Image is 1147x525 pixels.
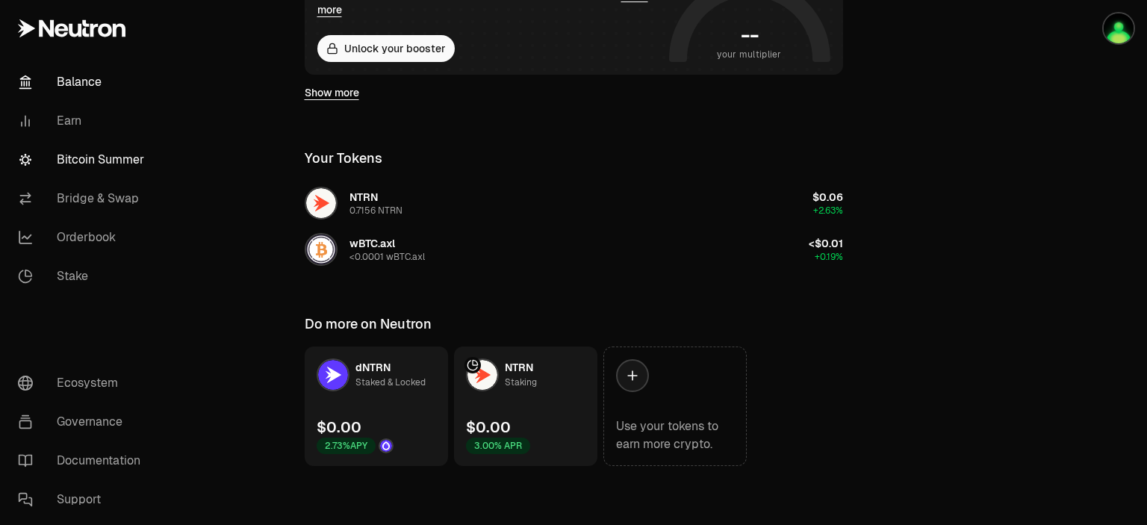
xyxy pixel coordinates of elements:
a: Ecosystem [6,364,161,403]
span: wBTC.axl [349,237,395,250]
span: dNTRN [355,361,391,374]
img: NTRN Logo [467,360,497,390]
span: NTRN [349,190,378,204]
img: Ledger Nano X000 [1104,13,1134,43]
div: Do more on Neutron [305,314,432,335]
div: 2.73% APY [317,438,376,454]
span: +0.19% [815,251,843,263]
img: Drop [380,440,392,452]
a: Orderbook [6,218,161,257]
a: Bridge & Swap [6,179,161,218]
span: <$0.01 [809,237,843,250]
span: your multiplier [717,47,782,62]
div: Staking [505,375,537,390]
img: dNTRN Logo [318,360,348,390]
a: Balance [6,63,161,102]
button: Unlock your booster [317,35,455,62]
button: wBTC.axl LogowBTC.axl<0.0001 wBTC.axl<$0.01+0.19% [296,227,852,272]
div: Use your tokens to earn more crypto. [616,417,734,453]
div: 3.00% APR [466,438,530,454]
a: Governance [6,403,161,441]
a: Documentation [6,441,161,480]
a: Use your tokens to earn more crypto. [603,347,747,466]
h1: -- [741,23,758,47]
div: Your Tokens [305,148,382,169]
div: <0.0001 wBTC.axl [349,251,425,263]
a: Bitcoin Summer [6,140,161,179]
img: wBTC.axl Logo [306,234,336,264]
a: Earn [6,102,161,140]
a: NTRN LogoNTRNStaking$0.003.00% APR [454,347,597,466]
div: 0.7156 NTRN [349,205,402,217]
a: Stake [6,257,161,296]
button: NTRN LogoNTRN0.7156 NTRN$0.06+2.63% [296,181,852,226]
div: $0.00 [466,417,511,438]
span: $0.06 [812,190,843,204]
a: dNTRN LogodNTRNStaked & Locked$0.002.73%APYDrop [305,347,448,466]
img: NTRN Logo [306,188,336,218]
a: Show more [305,85,359,100]
span: NTRN [505,361,533,374]
div: $0.00 [317,417,361,438]
a: Support [6,480,161,519]
div: Staked & Locked [355,375,426,390]
span: +2.63% [813,205,843,217]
